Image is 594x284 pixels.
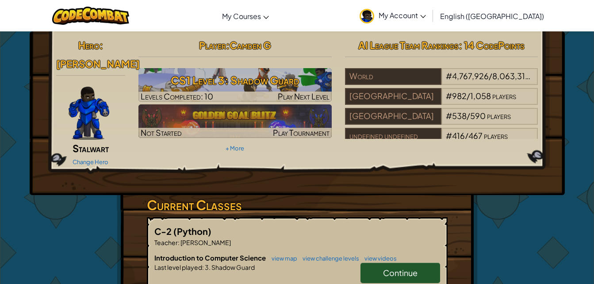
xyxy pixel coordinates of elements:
[154,238,178,246] span: Teacher
[278,91,330,101] span: Play Next Level
[154,226,173,237] span: C-2
[452,111,467,121] span: 538
[211,263,255,271] span: Shadow Guard
[345,68,441,85] div: World
[52,7,130,25] img: CodeCombat logo
[78,39,100,51] span: Hero
[345,116,538,127] a: [GEOGRAPHIC_DATA]#538/590players
[436,4,548,28] a: English ([GEOGRAPHIC_DATA])
[273,127,330,138] span: Play Tournament
[470,111,486,121] span: 590
[345,88,441,105] div: [GEOGRAPHIC_DATA]
[360,255,397,262] a: view videos
[468,130,483,141] span: 467
[138,68,332,102] a: Play Next Level
[446,130,452,141] span: #
[141,91,213,101] span: Levels Completed: 10
[489,71,492,81] span: /
[180,238,231,246] span: [PERSON_NAME]
[467,91,470,101] span: /
[484,130,508,141] span: players
[492,71,530,81] span: 8,063,312
[383,268,418,278] span: Continue
[226,145,244,152] a: + More
[267,255,297,262] a: view map
[56,58,140,70] span: [PERSON_NAME]
[345,96,538,107] a: [GEOGRAPHIC_DATA]#982/1,058players
[531,71,555,81] span: players
[138,68,332,102] img: CS1 Level 3: Shadow Guard
[147,195,448,215] h3: Current Classes
[69,87,109,140] img: Gordon-selection-pose.png
[487,111,511,121] span: players
[226,39,230,51] span: :
[360,9,374,23] img: avatar
[452,71,489,81] span: 4,767,926
[470,91,491,101] span: 1,058
[358,39,459,51] span: AI League Team Rankings
[467,111,470,121] span: /
[379,11,426,20] span: My Account
[345,136,538,146] a: undefined undefined#416/467players
[154,263,202,271] span: Last level played
[446,71,452,81] span: #
[459,39,525,51] span: : 14 CodePoints
[355,2,430,30] a: My Account
[173,226,211,237] span: (Python)
[199,39,226,51] span: Player
[465,130,468,141] span: /
[345,77,538,87] a: World#4,767,926/8,063,312players
[178,238,180,246] span: :
[138,104,332,138] img: Golden Goal
[446,111,452,121] span: #
[204,263,211,271] span: 3.
[138,104,332,138] a: Not StartedPlay Tournament
[138,70,332,90] h3: CS1 Level 3: Shadow Guard
[141,127,182,138] span: Not Started
[73,142,109,154] span: Stalwart
[73,158,108,165] a: Change Hero
[154,253,267,262] span: Introduction to Computer Science
[492,91,516,101] span: players
[218,4,273,28] a: My Courses
[446,91,452,101] span: #
[452,130,465,141] span: 416
[100,39,103,51] span: :
[222,12,261,21] span: My Courses
[345,128,441,145] div: undefined undefined
[202,263,204,271] span: :
[345,108,441,125] div: [GEOGRAPHIC_DATA]
[440,12,544,21] span: English ([GEOGRAPHIC_DATA])
[452,91,467,101] span: 982
[298,255,359,262] a: view challenge levels
[230,39,271,51] span: Camden G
